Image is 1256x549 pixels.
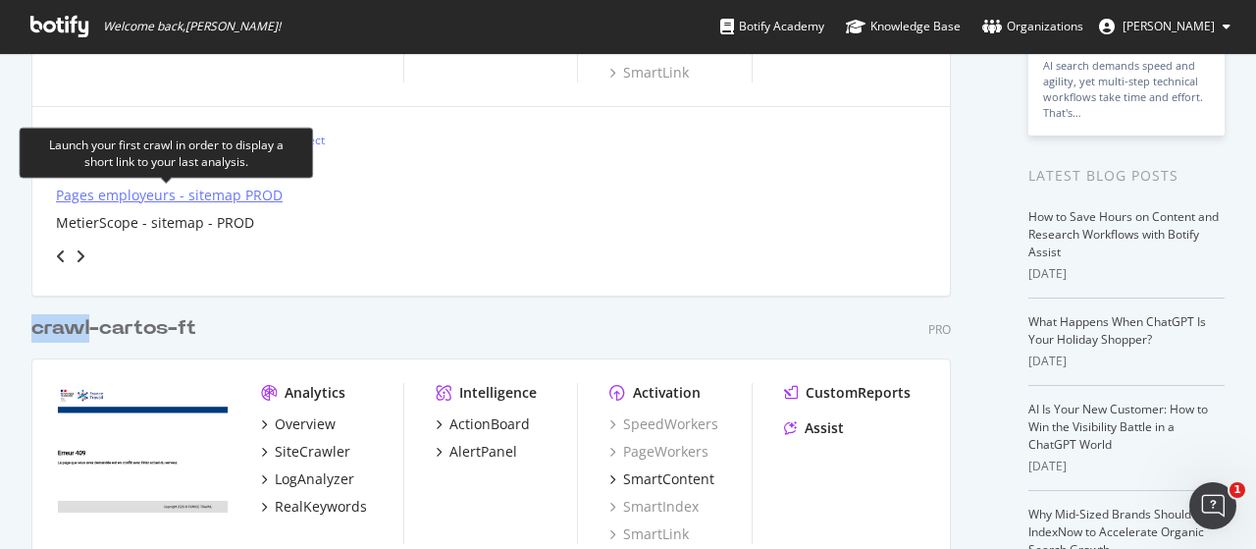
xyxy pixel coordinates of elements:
[275,442,350,462] div: SiteCrawler
[805,418,844,438] div: Assist
[784,383,911,403] a: CustomReports
[261,414,336,434] a: Overview
[103,19,281,34] span: Welcome back, [PERSON_NAME] !
[56,383,230,522] img: www.francetravail.fr
[609,442,708,462] a: PageWorkers
[261,497,367,517] a: RealKeywords
[928,321,951,338] div: Pro
[56,213,254,233] a: MetierScope - sitemap - PROD
[275,469,354,489] div: LogAnalyzer
[31,314,204,343] a: crawl-cartos-ft
[609,469,714,489] a: SmartContent
[623,469,714,489] div: SmartContent
[74,247,87,266] div: angle-right
[261,469,354,489] a: LogAnalyzer
[1028,165,1225,187] div: Latest Blog Posts
[275,414,336,434] div: Overview
[1028,313,1206,348] a: What Happens When ChatGPT Is Your Holiday Shopper?
[609,497,699,517] a: SmartIndex
[56,186,283,205] a: Pages employeurs - sitemap PROD
[449,442,517,462] div: AlertPanel
[1028,458,1225,475] div: [DATE]
[609,63,689,82] a: SmartLink
[784,418,844,438] a: Assist
[806,383,911,403] div: CustomReports
[31,314,196,343] div: crawl-cartos-ft
[261,442,350,462] a: SiteCrawler
[459,383,537,403] div: Intelligence
[982,17,1083,36] div: Organizations
[275,497,367,517] div: RealKeywords
[633,383,701,403] div: Activation
[1028,401,1208,453] a: AI Is Your New Customer: How to Win the Visibility Battle in a ChatGPT World
[1028,265,1225,283] div: [DATE]
[846,17,961,36] div: Knowledge Base
[436,414,530,434] a: ActionBoard
[1028,208,1219,260] a: How to Save Hours on Content and Research Workflows with Botify Assist
[1028,353,1225,370] div: [DATE]
[285,383,345,403] div: Analytics
[1230,482,1245,498] span: 1
[609,414,718,434] a: SpeedWorkers
[1043,58,1210,121] div: AI search demands speed and agility, yet multi-step technical workflows take time and effort. Tha...
[1083,11,1246,42] button: [PERSON_NAME]
[609,524,689,544] a: SmartLink
[48,241,74,272] div: angle-left
[1189,482,1236,529] iframe: Intercom live chat
[720,17,824,36] div: Botify Academy
[436,442,517,462] a: AlertPanel
[1123,18,1215,34] span: Olivier Mitry
[35,136,296,169] div: Launch your first crawl in order to display a short link to your last analysis.
[449,414,530,434] div: ActionBoard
